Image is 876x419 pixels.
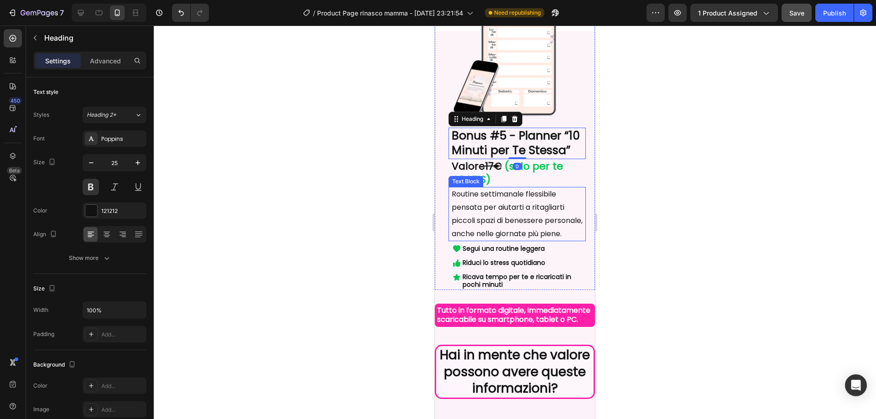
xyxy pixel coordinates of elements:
[172,4,209,22] div: Undo/Redo
[28,248,150,263] p: Ricava tempo per te e ricaricati in pochi minuti
[698,8,757,18] span: 1 product assigned
[83,107,146,123] button: Heading 2*
[17,162,150,215] p: Routine settimanale flessibile pensata per aiutarti a ritagliarti piccoli spazi di benessere pers...
[101,135,144,143] div: Poppins
[28,219,150,227] p: Segui una routine leggera
[16,102,151,134] h2: Bonus #5 - Planner “10 Minuti per Te Stessa”
[494,9,541,17] span: Need republishing
[33,134,45,143] div: Font
[9,97,22,104] div: 450
[782,4,812,22] button: Save
[25,89,50,98] div: Heading
[50,134,67,148] s: 17€
[101,207,144,215] div: 121212
[45,56,71,66] p: Settings
[101,406,144,414] div: Add...
[789,9,804,17] span: Save
[4,4,68,22] button: 7
[33,111,49,119] div: Styles
[317,8,463,18] span: Product Page rinasco mamma - [DATE] 23:21:54
[28,233,150,241] p: Riduci lo stress quotidiano
[90,56,121,66] p: Advanced
[16,152,47,160] div: Text Block
[16,134,151,161] h2: Valore
[33,156,57,169] div: Size
[7,167,22,174] div: Beta
[690,4,778,22] button: 1 product assigned
[87,111,116,119] span: Heading 2*
[33,306,48,314] div: Width
[845,374,867,396] div: Open Intercom Messenger
[33,88,58,96] div: Text style
[33,250,146,266] button: Show more
[33,207,47,215] div: Color
[33,330,54,338] div: Padding
[823,8,846,18] div: Publish
[101,382,144,390] div: Add...
[33,382,47,390] div: Color
[313,8,315,18] span: /
[435,26,595,419] iframe: Design area
[44,32,143,43] p: Heading
[33,228,59,241] div: Align
[101,331,144,339] div: Add...
[78,137,87,145] div: 0
[33,283,57,295] div: Size
[60,7,64,18] p: 7
[69,253,111,263] div: Show more
[33,359,78,371] div: Background
[83,302,146,318] input: Auto
[33,405,49,414] div: Image
[17,134,128,161] span: (solo per te GRATIS)
[1,321,159,372] h2: Hai in mente che valore possono avere queste informazioni?
[815,4,854,22] button: Publish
